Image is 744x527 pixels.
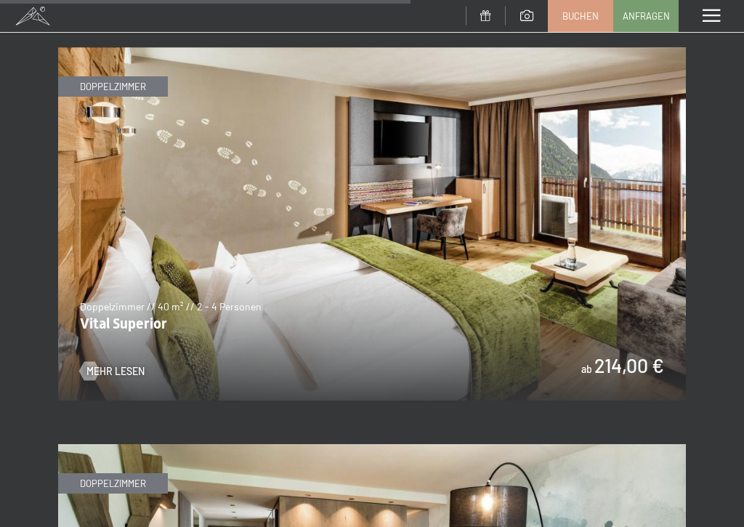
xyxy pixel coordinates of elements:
[58,445,686,454] a: Junior
[58,47,686,401] img: Vital Superior
[58,48,686,57] a: Vital Superior
[562,9,599,23] span: Buchen
[614,1,678,31] a: Anfragen
[80,364,145,379] a: Mehr Lesen
[549,1,612,31] a: Buchen
[623,9,670,23] span: Anfragen
[86,364,145,379] span: Mehr Lesen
